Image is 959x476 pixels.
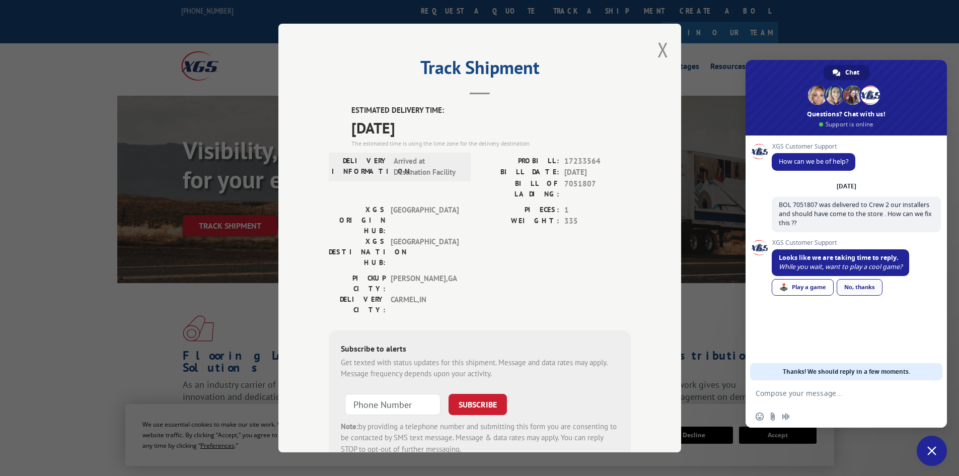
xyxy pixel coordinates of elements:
[837,183,856,189] div: [DATE]
[917,436,947,466] div: Close chat
[772,143,855,150] span: XGS Customer Support
[329,205,386,236] label: XGS ORIGIN HUB:
[351,139,631,148] div: The estimated time is using the time zone for the delivery destination.
[329,273,386,294] label: PICKUP CITY:
[769,413,777,421] span: Send a file
[332,156,389,178] label: DELIVERY INFORMATION:
[480,205,559,216] label: PIECES:
[772,279,834,296] div: Play a game
[845,65,859,80] span: Chat
[341,422,358,431] strong: Note:
[564,156,631,167] span: 17233564
[564,216,631,227] span: 335
[779,262,902,271] span: While you wait, want to play a cool game?
[564,205,631,216] span: 1
[345,394,440,415] input: Phone Number
[351,116,631,139] span: [DATE]
[480,216,559,227] label: WEIGHT:
[779,200,932,227] span: BOL 7051807 was delivered to Crew 2 our installers and should have come to the store . How can we...
[779,283,788,291] span: 🕹️
[391,205,459,236] span: [GEOGRAPHIC_DATA]
[449,394,507,415] button: SUBSCRIBE
[391,236,459,268] span: [GEOGRAPHIC_DATA]
[824,65,869,80] div: Chat
[480,167,559,178] label: BILL DATE:
[782,413,790,421] span: Audio message
[779,157,848,166] span: How can we be of help?
[657,36,669,63] button: Close modal
[756,413,764,421] span: Insert an emoji
[391,294,459,315] span: CARMEL , IN
[564,178,631,199] span: 7051807
[783,363,910,380] span: Thanks! We should reply in a few moments.
[756,389,915,398] textarea: Compose your message...
[779,253,899,262] span: Looks like we are taking time to reply.
[329,294,386,315] label: DELIVERY CITY:
[564,167,631,178] span: [DATE]
[341,343,619,357] div: Subscribe to alerts
[772,239,909,246] span: XGS Customer Support
[480,178,559,199] label: BILL OF LADING:
[341,357,619,380] div: Get texted with status updates for this shipment. Message and data rates may apply. Message frequ...
[837,279,882,296] div: No, thanks
[394,156,462,178] span: Arrived at Destination Facility
[341,421,619,455] div: by providing a telephone number and submitting this form you are consenting to be contacted by SM...
[329,236,386,268] label: XGS DESTINATION HUB:
[480,156,559,167] label: PROBILL:
[391,273,459,294] span: [PERSON_NAME] , GA
[351,105,631,116] label: ESTIMATED DELIVERY TIME:
[329,60,631,80] h2: Track Shipment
